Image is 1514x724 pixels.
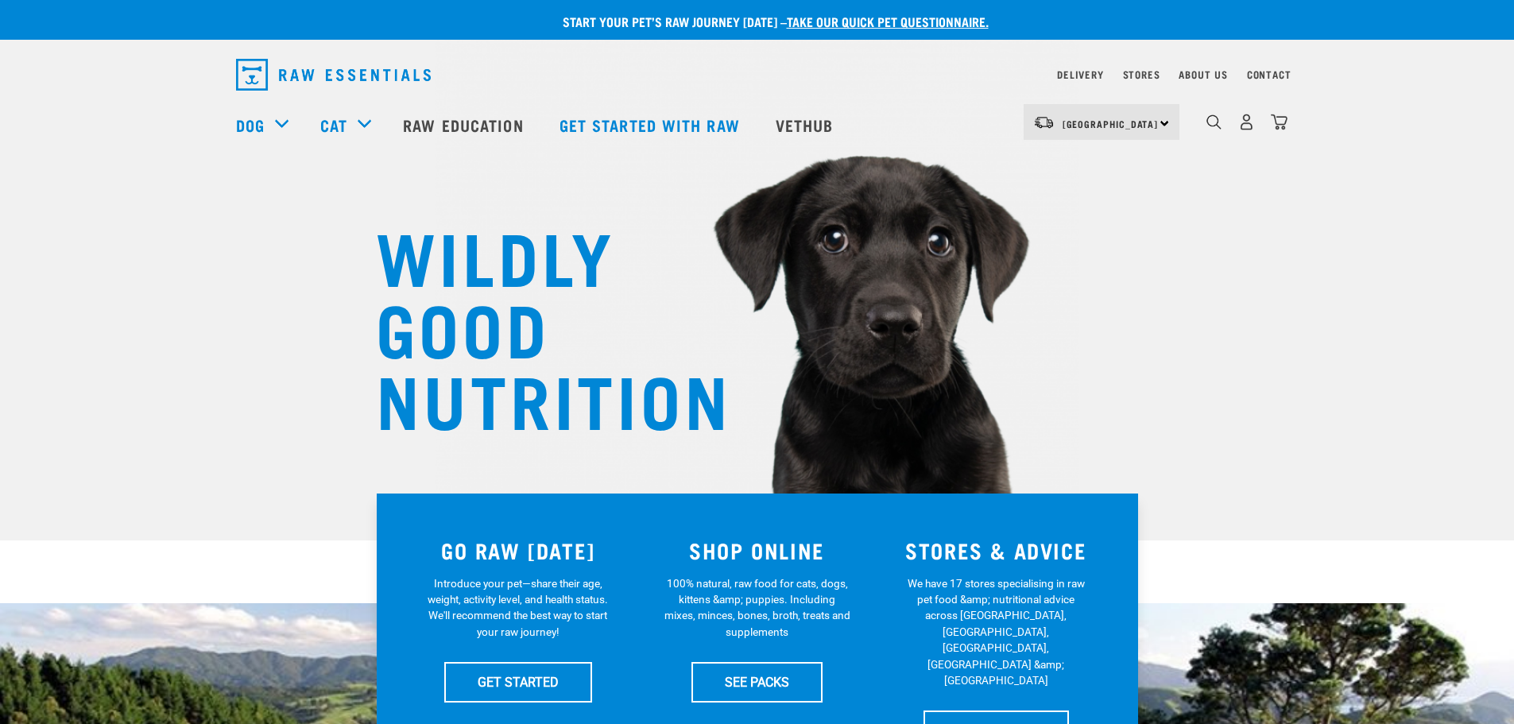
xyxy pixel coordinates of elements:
[1271,114,1287,130] img: home-icon@2x.png
[424,575,611,641] p: Introduce your pet—share their age, weight, activity level, and health status. We'll recommend th...
[376,219,694,433] h1: WILDLY GOOD NUTRITION
[787,17,989,25] a: take our quick pet questionnaire.
[903,575,1090,689] p: We have 17 stores specialising in raw pet food &amp; nutritional advice across [GEOGRAPHIC_DATA],...
[886,538,1106,563] h3: STORES & ADVICE
[664,575,850,641] p: 100% natural, raw food for cats, dogs, kittens &amp; puppies. Including mixes, minces, bones, bro...
[1247,72,1291,77] a: Contact
[444,662,592,702] a: GET STARTED
[1123,72,1160,77] a: Stores
[1033,115,1055,130] img: van-moving.png
[544,93,760,157] a: Get started with Raw
[1206,114,1222,130] img: home-icon-1@2x.png
[236,113,265,137] a: Dog
[647,538,867,563] h3: SHOP ONLINE
[236,59,431,91] img: Raw Essentials Logo
[387,93,543,157] a: Raw Education
[1063,121,1159,126] span: [GEOGRAPHIC_DATA]
[1238,114,1255,130] img: user.png
[409,538,629,563] h3: GO RAW [DATE]
[320,113,347,137] a: Cat
[691,662,823,702] a: SEE PACKS
[223,52,1291,97] nav: dropdown navigation
[1057,72,1103,77] a: Delivery
[760,93,854,157] a: Vethub
[1179,72,1227,77] a: About Us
